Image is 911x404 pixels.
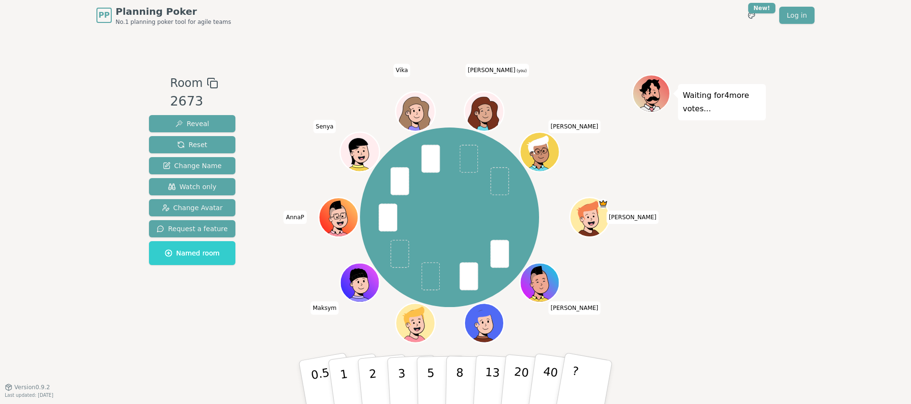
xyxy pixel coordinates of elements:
[14,383,50,391] span: Version 0.9.2
[779,7,815,24] a: Log in
[170,74,202,92] span: Room
[743,7,760,24] button: New!
[393,64,410,77] span: Click to change your name
[5,393,53,398] span: Last updated: [DATE]
[313,120,336,133] span: Click to change your name
[606,211,659,224] span: Click to change your name
[149,136,235,153] button: Reset
[96,5,231,26] a: PPPlanning PokerNo.1 planning poker tool for agile teams
[683,89,761,116] p: Waiting for 4 more votes...
[175,119,209,128] span: Reveal
[149,199,235,216] button: Change Avatar
[5,383,50,391] button: Version0.9.2
[116,5,231,18] span: Planning Poker
[548,301,601,315] span: Click to change your name
[466,64,529,77] span: Click to change your name
[149,241,235,265] button: Named room
[170,92,218,111] div: 2673
[310,301,339,315] span: Click to change your name
[149,220,235,237] button: Request a feature
[162,203,223,213] span: Change Avatar
[168,182,217,191] span: Watch only
[163,161,222,170] span: Change Name
[598,199,608,209] span: Ira is the host
[748,3,775,13] div: New!
[98,10,109,21] span: PP
[516,69,527,73] span: (you)
[165,248,220,258] span: Named room
[157,224,228,234] span: Request a feature
[149,115,235,132] button: Reveal
[548,120,601,133] span: Click to change your name
[284,211,307,224] span: Click to change your name
[177,140,207,149] span: Reset
[116,18,231,26] span: No.1 planning poker tool for agile teams
[466,93,503,130] button: Click to change your avatar
[149,157,235,174] button: Change Name
[149,178,235,195] button: Watch only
